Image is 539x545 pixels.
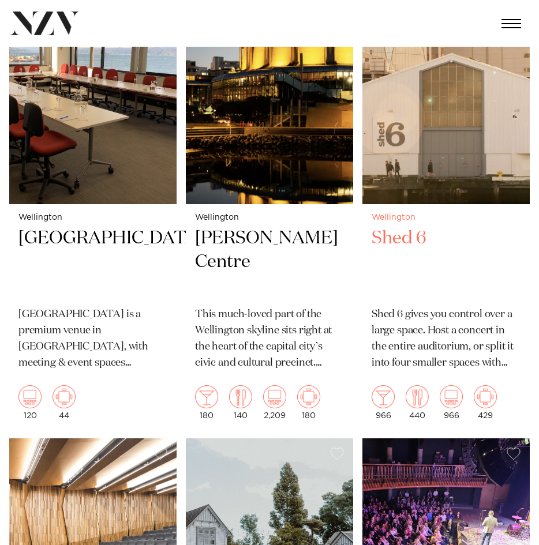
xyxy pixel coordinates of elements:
img: dining.png [229,385,252,408]
h2: [GEOGRAPHIC_DATA] [18,227,167,298]
div: 140 [229,385,252,420]
div: 2,209 [263,385,286,420]
img: theatre.png [263,385,286,408]
h2: [PERSON_NAME] Centre [195,227,344,298]
div: 180 [297,385,320,420]
div: 429 [474,385,497,420]
div: 120 [18,385,42,420]
img: cocktail.png [195,385,218,408]
img: theatre.png [440,385,463,408]
img: nzv-logo.png [9,12,80,35]
small: Wellington [195,213,344,222]
div: 440 [406,385,429,420]
h2: Shed 6 [372,227,521,298]
p: [GEOGRAPHIC_DATA] is a premium venue in [GEOGRAPHIC_DATA], with meeting & event spaces overlookin... [18,307,167,371]
img: meeting.png [53,385,76,408]
small: Wellington [372,213,521,222]
img: meeting.png [297,385,320,408]
p: Shed 6 gives you control over a large space. Host a concert in the entire auditorium, or split it... [372,307,521,371]
img: cocktail.png [372,385,395,408]
img: meeting.png [474,385,497,408]
div: 180 [195,385,218,420]
div: 44 [53,385,76,420]
div: 966 [440,385,463,420]
img: theatre.png [18,385,42,408]
small: Wellington [18,213,167,222]
img: dining.png [406,385,429,408]
div: 966 [372,385,395,420]
p: This much-loved part of the Wellington skyline sits right at the heart of the capital city’s civi... [195,307,344,371]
